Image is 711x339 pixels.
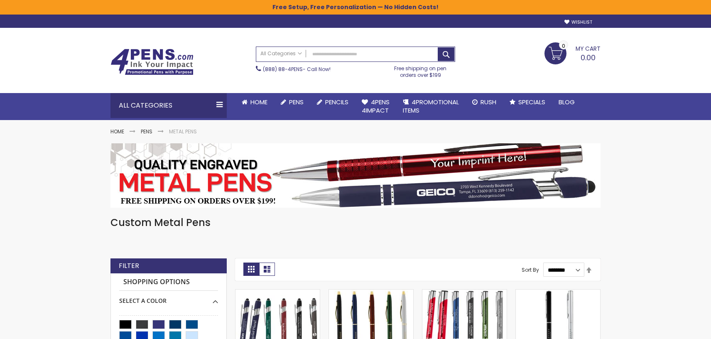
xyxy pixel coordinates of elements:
[552,93,581,111] a: Blog
[362,98,390,115] span: 4Pens 4impact
[422,289,507,296] a: Paradigm Plus Custom Metal Pens
[110,49,194,75] img: 4Pens Custom Pens and Promotional Products
[235,93,274,111] a: Home
[325,98,348,106] span: Pencils
[243,263,259,276] strong: Grid
[581,52,596,63] span: 0.00
[466,93,503,111] a: Rush
[516,289,600,296] a: Berkley Ballpoint Pen with Chrome Trim
[263,66,331,73] span: - Call Now!
[562,42,565,50] span: 0
[355,93,396,120] a: 4Pens4impact
[274,93,310,111] a: Pens
[110,143,601,208] img: Metal Pens
[260,50,302,57] span: All Categories
[263,66,303,73] a: (888) 88-4PENS
[256,47,306,61] a: All Categories
[518,98,545,106] span: Specials
[310,93,355,111] a: Pencils
[110,128,124,135] a: Home
[559,98,575,106] span: Blog
[110,216,601,229] h1: Custom Metal Pens
[119,273,218,291] strong: Shopping Options
[119,291,218,305] div: Select A Color
[564,19,592,25] a: Wishlist
[289,98,304,106] span: Pens
[169,128,197,135] strong: Metal Pens
[329,289,413,296] a: Cooper Deluxe Metal Pen w/Gold Trim
[386,62,456,79] div: Free shipping on pen orders over $199
[250,98,267,106] span: Home
[503,93,552,111] a: Specials
[110,93,227,118] div: All Categories
[141,128,152,135] a: Pens
[119,261,139,270] strong: Filter
[481,98,496,106] span: Rush
[396,93,466,120] a: 4PROMOTIONALITEMS
[403,98,459,115] span: 4PROMOTIONAL ITEMS
[235,289,320,296] a: Custom Soft Touch Metal Pen - Stylus Top
[544,42,601,63] a: 0.00 0
[522,266,539,273] label: Sort By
